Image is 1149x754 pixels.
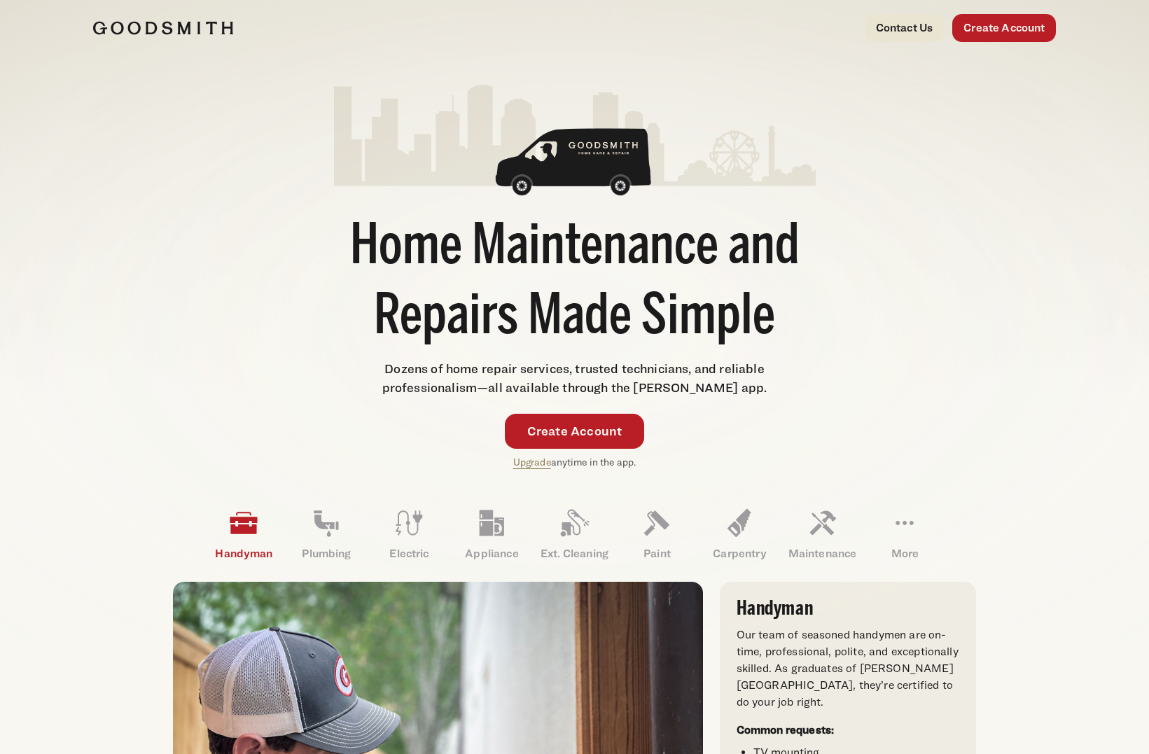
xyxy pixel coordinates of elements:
[202,498,285,571] a: Handyman
[368,545,450,562] p: Electric
[952,14,1056,42] a: Create Account
[368,498,450,571] a: Electric
[505,414,645,449] a: Create Account
[781,545,863,562] p: Maintenance
[698,498,781,571] a: Carpentry
[698,545,781,562] p: Carpentry
[737,723,835,736] strong: Common requests:
[865,14,945,42] a: Contact Us
[285,545,368,562] p: Plumbing
[513,456,551,468] a: Upgrade
[781,498,863,571] a: Maintenance
[450,545,533,562] p: Appliance
[615,498,698,571] a: Paint
[737,627,959,711] p: Our team of seasoned handymen are on-time, professional, polite, and exceptionally skilled. As gr...
[863,545,946,562] p: More
[202,545,285,562] p: Handyman
[285,498,368,571] a: Plumbing
[615,545,698,562] p: Paint
[513,454,636,470] p: anytime in the app.
[533,545,615,562] p: Ext. Cleaning
[533,498,615,571] a: Ext. Cleaning
[334,214,816,354] h1: Home Maintenance and Repairs Made Simple
[863,498,946,571] a: More
[93,21,233,35] img: Goodsmith
[737,599,959,618] h3: Handyman
[450,498,533,571] a: Appliance
[382,361,767,395] span: Dozens of home repair services, trusted technicians, and reliable professionalism—all available t...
